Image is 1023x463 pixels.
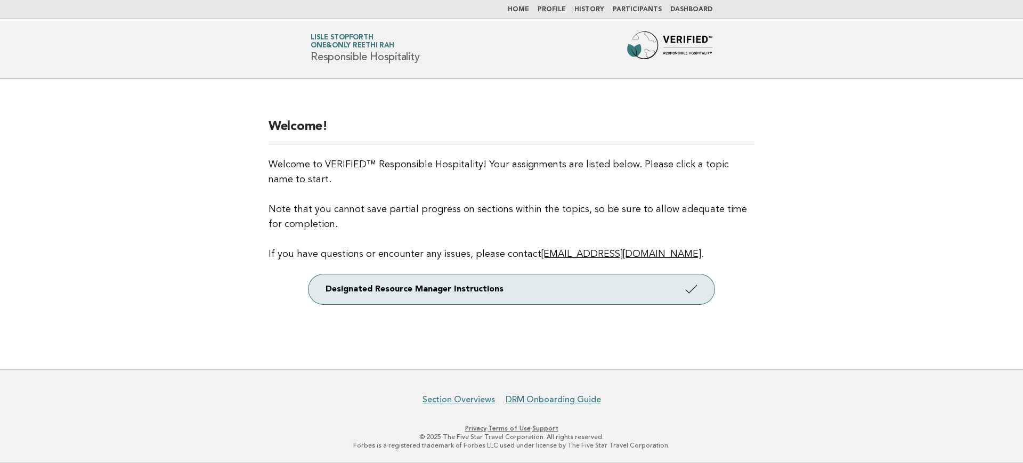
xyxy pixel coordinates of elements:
p: © 2025 The Five Star Travel Corporation. All rights reserved. [185,433,838,441]
p: Forbes is a registered trademark of Forbes LLC used under license by The Five Star Travel Corpora... [185,441,838,450]
a: Designated Resource Manager Instructions [308,274,715,304]
h2: Welcome! [269,118,754,144]
img: Forbes Travel Guide [627,31,712,66]
a: Lisle StopforthOne&Only Reethi Rah [311,34,394,49]
a: Home [508,6,529,13]
h1: Responsible Hospitality [311,35,419,62]
a: History [574,6,604,13]
p: · · [185,424,838,433]
a: Profile [538,6,566,13]
a: DRM Onboarding Guide [506,394,601,405]
a: Section Overviews [423,394,495,405]
a: Terms of Use [488,425,531,432]
p: Welcome to VERIFIED™ Responsible Hospitality! Your assignments are listed below. Please click a t... [269,157,754,262]
a: Support [532,425,558,432]
a: Privacy [465,425,486,432]
a: [EMAIL_ADDRESS][DOMAIN_NAME] [541,249,701,259]
a: Participants [613,6,662,13]
span: One&Only Reethi Rah [311,43,394,50]
a: Dashboard [670,6,712,13]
